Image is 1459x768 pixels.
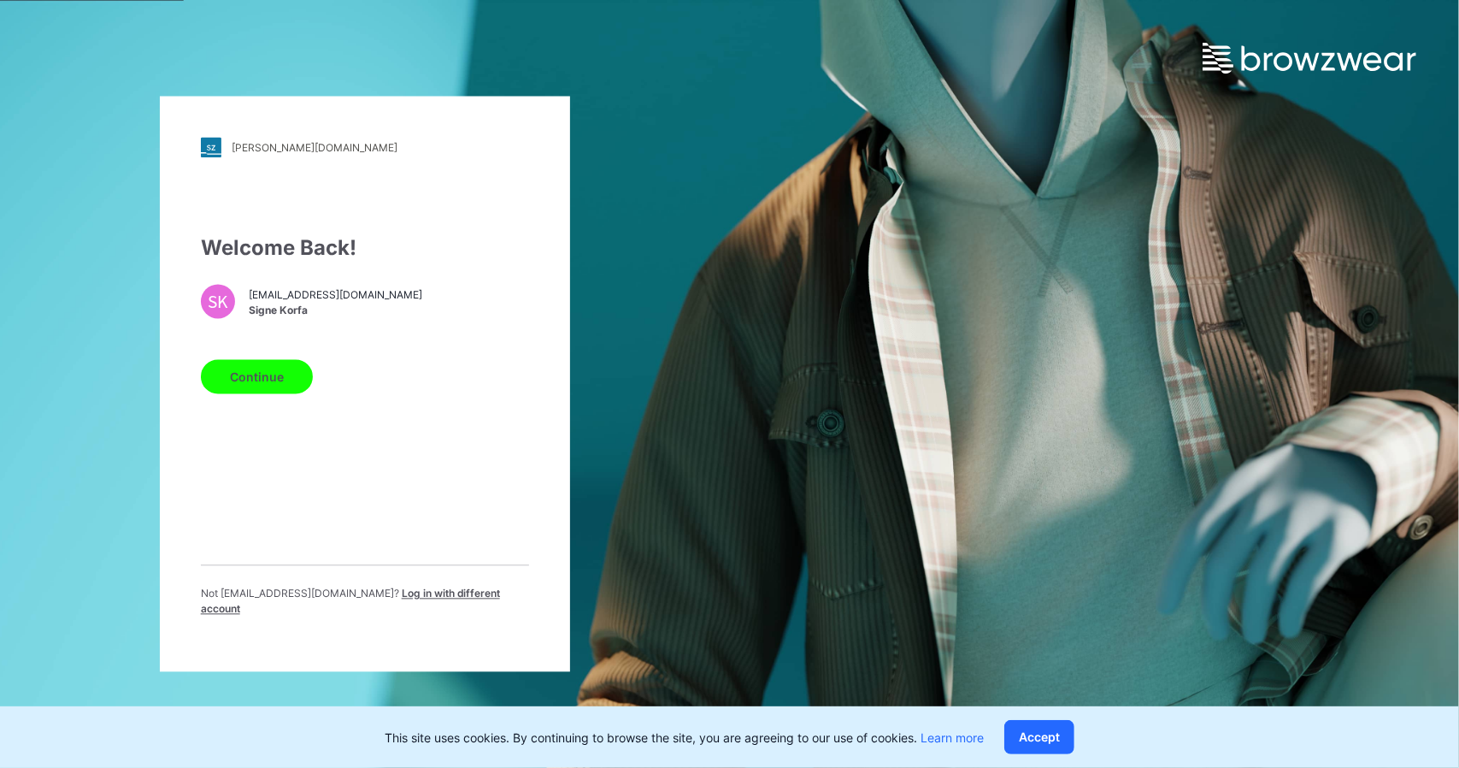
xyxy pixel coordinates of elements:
[385,729,984,747] p: This site uses cookies. By continuing to browse the site, you are agreeing to our use of cookies.
[921,730,984,745] a: Learn more
[201,587,529,617] p: Not [EMAIL_ADDRESS][DOMAIN_NAME] ?
[1004,720,1074,754] button: Accept
[201,285,235,319] div: SK
[201,138,221,158] img: stylezone-logo.562084cfcfab977791bfbf7441f1a819.svg
[201,233,529,264] div: Welcome Back!
[201,138,529,158] a: [PERSON_NAME][DOMAIN_NAME]
[1203,43,1416,74] img: browzwear-logo.e42bd6dac1945053ebaf764b6aa21510.svg
[232,141,397,154] div: [PERSON_NAME][DOMAIN_NAME]
[249,287,422,303] span: [EMAIL_ADDRESS][DOMAIN_NAME]
[249,303,422,318] span: Signe Korfa
[201,360,313,394] button: Continue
